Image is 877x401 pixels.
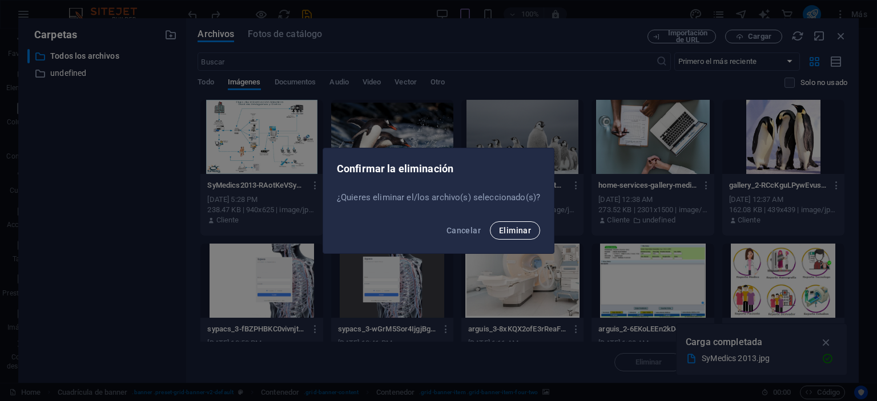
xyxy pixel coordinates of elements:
h2: Confirmar la eliminación [337,162,540,176]
button: Eliminar [490,221,540,240]
p: ¿Quieres eliminar el/los archivo(s) seleccionado(s)? [337,192,540,203]
span: Eliminar [499,226,531,235]
button: Cancelar [442,221,485,240]
span: Cancelar [446,226,481,235]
